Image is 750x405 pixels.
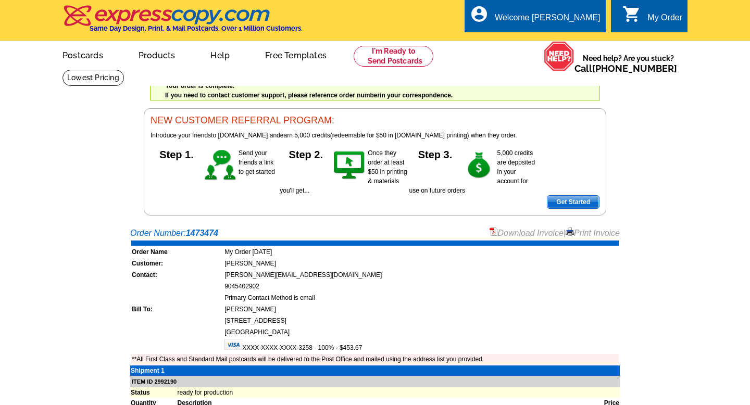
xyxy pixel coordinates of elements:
[622,11,682,24] a: shopping_cart My Order
[409,148,461,159] h5: Step 3.
[131,258,223,269] td: Customer:
[224,247,619,257] td: My Order [DATE]
[461,148,497,183] img: step-3.gif
[647,13,682,28] div: My Order
[490,229,564,237] a: Download Invoice
[224,315,619,326] td: [STREET_ADDRESS]
[280,132,330,139] span: earn 5,000 credits
[248,42,343,67] a: Free Templates
[622,5,641,23] i: shopping_cart
[495,13,600,28] div: Welcome [PERSON_NAME]
[151,115,599,126] h3: NEW CUSTOMER REFERRAL PROGRAM:
[280,148,332,159] h5: Step 2.
[203,148,239,183] img: step-1.gif
[131,270,223,280] td: Contact:
[490,227,498,236] img: small-pdf-icon.gif
[224,304,619,314] td: [PERSON_NAME]
[332,148,368,183] img: step-2.gif
[131,304,223,314] td: Bill To:
[46,42,120,67] a: Postcards
[574,53,682,74] span: Need help? Are you stuck?
[280,149,407,194] span: Once they order at least $50 in printing & materials you'll get...
[131,354,619,364] td: **All First Class and Standard Mail postcards will be delivered to the Post Office and mailed usi...
[130,227,620,239] div: Order Number:
[239,149,275,175] span: Send your friends a link to get started
[224,281,619,292] td: 9045402902
[542,163,750,405] iframe: LiveChat chat widget
[224,339,242,350] img: visa.gif
[165,82,234,90] strong: Your order is complete.
[574,63,677,74] span: Call
[224,258,619,269] td: [PERSON_NAME]
[130,376,620,388] td: ITEM ID 2992190
[409,149,535,194] span: 5,000 credits are deposited in your account for use on future orders
[151,148,203,159] h5: Step 1.
[544,41,574,71] img: help
[131,247,223,257] td: Order Name
[130,387,177,398] td: Status
[224,293,619,303] td: Primary Contact Method is email
[224,270,619,280] td: [PERSON_NAME][EMAIL_ADDRESS][DOMAIN_NAME]
[592,63,677,74] a: [PHONE_NUMBER]
[224,327,619,337] td: [GEOGRAPHIC_DATA]
[63,12,303,32] a: Same Day Design, Print, & Mail Postcards. Over 1 Million Customers.
[194,42,246,67] a: Help
[224,338,619,353] td: XXXX-XXXX-XXXX-3258 - 100% - $453.67
[490,227,620,239] div: |
[130,365,177,376] td: Shipment 1
[122,42,192,67] a: Products
[470,5,489,23] i: account_circle
[90,24,303,32] h4: Same Day Design, Print, & Mail Postcards. Over 1 Million Customers.
[151,131,599,140] p: to [DOMAIN_NAME] and (redeemable for $50 in [DOMAIN_NAME] printing) when they order.
[177,387,620,398] td: ready for production
[186,229,218,237] strong: 1473474
[151,132,211,139] span: Introduce your friends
